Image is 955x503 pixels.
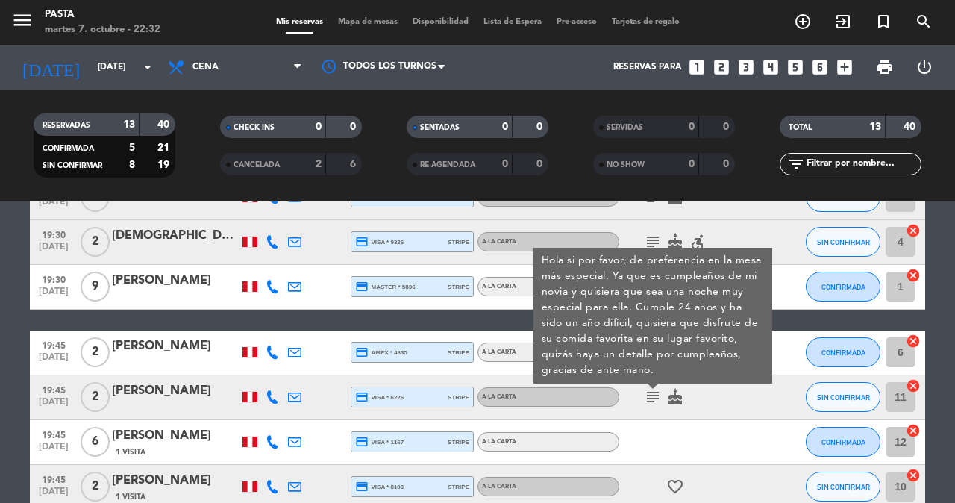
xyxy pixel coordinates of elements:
[817,483,870,491] span: SIN CONFIRMAR
[502,159,508,169] strong: 0
[482,239,516,245] span: A la carta
[806,227,880,257] button: SIN CONFIRMAR
[835,57,854,77] i: add_box
[112,226,239,246] div: [DEMOGRAPHIC_DATA][PERSON_NAME]
[35,242,72,259] span: [DATE]
[482,484,516,490] span: A la carta
[666,233,684,251] i: cake
[794,13,812,31] i: add_circle_outline
[448,348,469,357] span: stripe
[11,9,34,37] button: menu
[821,349,865,357] span: CONFIRMADA
[482,284,516,290] span: A la carta
[536,122,545,132] strong: 0
[35,381,72,398] span: 19:45
[234,161,280,169] span: CANCELADA
[129,160,135,170] strong: 8
[35,197,72,214] span: [DATE]
[331,18,405,26] span: Mapa de mesas
[355,280,369,293] i: credit_card
[834,13,852,31] i: exit_to_app
[906,268,921,283] i: cancel
[35,336,72,353] span: 19:45
[35,225,72,243] span: 19:30
[448,393,469,402] span: stripe
[448,437,469,447] span: stripe
[11,51,90,84] i: [DATE]
[806,382,880,412] button: SIN CONFIRMAR
[644,233,662,251] i: subject
[806,472,880,502] button: SIN CONFIRMAR
[821,283,865,291] span: CONFIRMADA
[350,122,359,132] strong: 0
[787,155,805,173] i: filter_list
[613,62,682,72] span: Reservas para
[476,18,549,26] span: Lista de Espera
[482,394,516,400] span: A la carta
[549,18,604,26] span: Pre-acceso
[689,159,695,169] strong: 0
[116,446,145,458] span: 1 Visita
[821,438,865,446] span: CONFIRMADA
[482,439,516,445] span: A la carta
[786,57,805,77] i: looks_5
[355,390,369,404] i: credit_card
[112,271,239,290] div: [PERSON_NAME]
[35,397,72,414] span: [DATE]
[604,18,687,26] span: Tarjetas de regalo
[11,9,34,31] i: menu
[536,159,545,169] strong: 0
[448,482,469,492] span: stripe
[157,119,172,130] strong: 40
[355,346,369,359] i: credit_card
[316,122,322,132] strong: 0
[906,223,921,238] i: cancel
[666,478,684,496] i: favorite_border
[405,18,476,26] span: Disponibilidad
[817,393,870,402] span: SIN CONFIRMAR
[906,334,921,349] i: cancel
[761,57,780,77] i: looks_4
[723,159,732,169] strong: 0
[904,122,918,132] strong: 40
[874,13,892,31] i: turned_in_not
[43,145,94,152] span: CONFIRMADA
[687,57,707,77] i: looks_one
[723,122,732,132] strong: 0
[806,427,880,457] button: CONFIRMADA
[355,235,404,249] span: visa * 9326
[35,442,72,459] span: [DATE]
[789,124,812,131] span: TOTAL
[269,18,331,26] span: Mis reservas
[112,337,239,356] div: [PERSON_NAME]
[805,156,921,172] input: Filtrar por nombre...
[43,162,102,169] span: SIN CONFIRMAR
[350,159,359,169] strong: 6
[192,62,219,72] span: Cena
[666,388,684,406] i: cake
[906,468,921,483] i: cancel
[116,491,145,503] span: 1 Visita
[43,122,90,129] span: RESERVADAS
[355,235,369,249] i: credit_card
[869,122,881,132] strong: 13
[644,388,662,406] i: subject
[420,124,460,131] span: SENTADAS
[112,381,239,401] div: [PERSON_NAME]
[448,237,469,247] span: stripe
[915,13,933,31] i: search
[81,382,110,412] span: 2
[689,233,707,251] i: accessible_forward
[81,427,110,457] span: 6
[806,272,880,302] button: CONFIRMADA
[906,423,921,438] i: cancel
[112,426,239,446] div: [PERSON_NAME]
[355,435,404,449] span: visa * 1167
[355,480,404,493] span: visa * 8103
[35,470,72,487] span: 19:45
[542,253,765,378] div: Hola si por favor, de preferencia en la mesa más especial. Ya que es cumpleaños de mi novia y qui...
[906,378,921,393] i: cancel
[123,119,135,130] strong: 13
[35,352,72,369] span: [DATE]
[35,287,72,304] span: [DATE]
